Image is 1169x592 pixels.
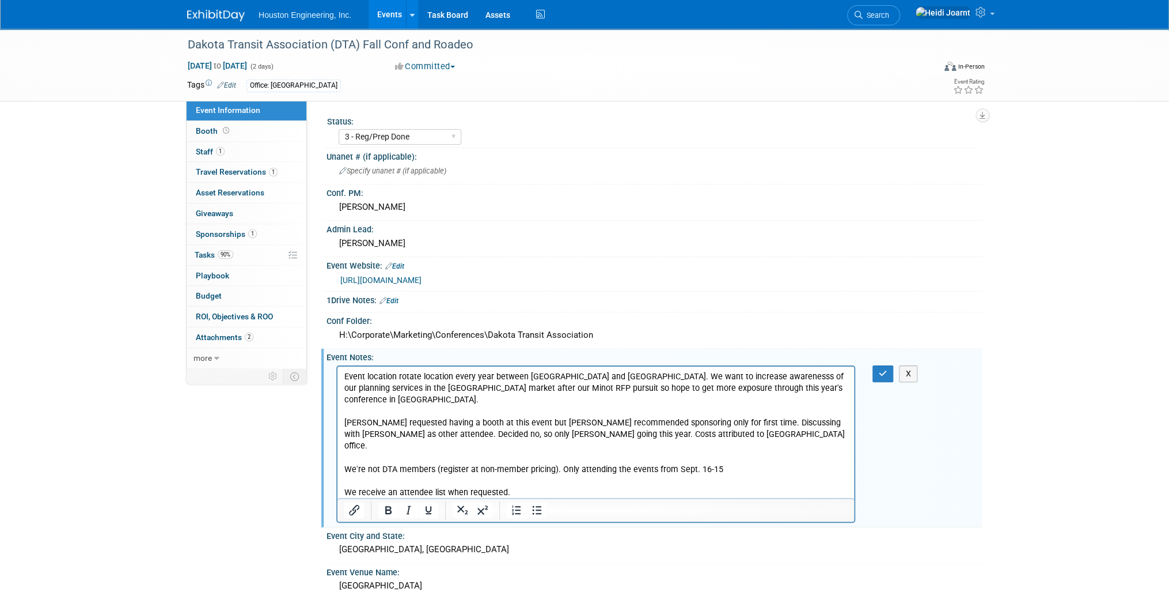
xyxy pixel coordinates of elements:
a: Attachments2 [187,327,306,348]
a: ROI, Objectives & ROO [187,307,306,327]
a: Staff1 [187,142,306,162]
span: Travel Reservations [196,167,278,176]
span: Specify unanet # (if applicable) [339,167,446,175]
a: Travel Reservations1 [187,162,306,182]
td: Toggle Event Tabs [283,369,307,384]
td: Tags [187,79,236,92]
img: ExhibitDay [187,10,245,21]
div: Status: [327,113,977,127]
div: Event Notes: [327,349,982,363]
span: Attachments [196,333,253,342]
button: Subscript [453,502,472,518]
div: Admin Lead: [327,221,982,235]
a: Edit [379,297,398,305]
span: 1 [216,147,225,156]
span: Houston Engineering, Inc. [259,10,351,20]
a: Edit [217,81,236,89]
a: Asset Reservations [187,183,306,203]
div: [PERSON_NAME] [335,198,973,216]
span: Asset Reservations [196,188,264,197]
button: Committed [391,61,460,73]
span: (2 days) [249,63,274,70]
td: Personalize Event Tab Strip [263,369,283,384]
div: Event City and State: [327,527,982,542]
span: 1 [248,229,257,238]
img: Heidi Joarnt [915,6,971,19]
span: Playbook [196,271,229,280]
div: Event Rating [953,79,984,85]
div: In-Person [958,62,985,71]
span: Staff [196,147,225,156]
a: Sponsorships1 [187,224,306,244]
div: H:\Corporate\Marketing\Conferences\Dakota Transit Association [335,326,973,344]
span: more [193,353,212,363]
div: Dakota Transit Association (DTA) Fall Conf and Roadeo [184,35,917,55]
span: Event Information [196,105,260,115]
body: Rich Text Area. Press ALT-0 for help. [6,5,511,132]
span: 1 [269,168,278,176]
button: Bold [378,502,398,518]
a: Giveaways [187,203,306,224]
span: Budget [196,291,222,300]
a: [URL][DOMAIN_NAME] [340,276,422,285]
button: Superscript [473,502,492,518]
span: Booth [196,126,231,135]
a: more [187,348,306,368]
a: Event Information [187,100,306,120]
div: Event Format [866,60,985,77]
div: 1Drive Notes: [327,292,982,307]
button: X [899,365,917,382]
span: ROI, Objectives & ROO [196,312,273,321]
img: Format-Inperson.png [944,62,956,71]
button: Italic [398,502,418,518]
div: [PERSON_NAME] [335,235,973,252]
p: Event location rotate location every year between [GEOGRAPHIC_DATA] and [GEOGRAPHIC_DATA]. We wan... [7,5,510,132]
div: Event Venue Name: [327,564,982,578]
a: Booth [187,121,306,141]
a: Playbook [187,266,306,286]
div: Conf Folder: [327,312,982,327]
button: Insert/edit link [344,502,364,518]
button: Bullet list [527,502,546,518]
a: Search [847,5,900,25]
a: Budget [187,286,306,306]
div: Unanet # (if applicable): [327,148,982,163]
div: Conf. PM: [327,184,982,199]
span: Sponsorships [196,229,257,239]
span: to [212,61,223,70]
span: Search [863,11,889,20]
span: 90% [218,250,233,259]
div: Office: [GEOGRAPHIC_DATA] [246,80,341,92]
span: Tasks [195,250,233,259]
a: Edit [385,262,404,270]
button: Numbered list [507,502,526,518]
a: Tasks90% [187,245,306,265]
span: [DATE] [DATE] [187,61,248,71]
span: 2 [245,333,253,341]
button: Underline [419,502,438,518]
div: Event Website: [327,257,982,272]
iframe: Rich Text Area [337,367,854,498]
span: Giveaways [196,209,233,218]
span: Booth not reserved yet [221,126,231,135]
div: [GEOGRAPHIC_DATA], [GEOGRAPHIC_DATA] [335,541,973,559]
